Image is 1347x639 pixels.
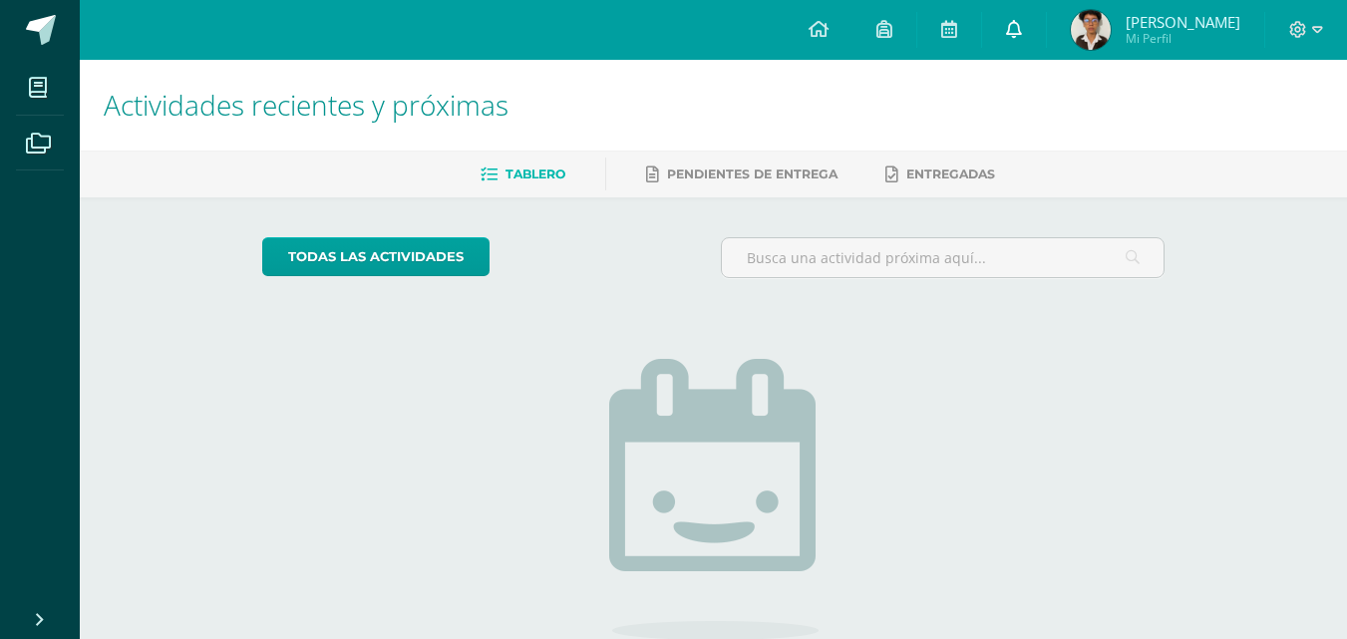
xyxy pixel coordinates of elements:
img: 1ce00969be2f863d909b432fb51ac2f6.png [1071,10,1111,50]
input: Busca una actividad próxima aquí... [722,238,1164,277]
a: Entregadas [885,159,995,190]
span: [PERSON_NAME] [1126,12,1240,32]
span: Mi Perfil [1126,30,1240,47]
span: Actividades recientes y próximas [104,86,508,124]
a: Pendientes de entrega [646,159,838,190]
span: Pendientes de entrega [667,166,838,181]
span: Tablero [505,166,565,181]
span: Entregadas [906,166,995,181]
a: Tablero [481,159,565,190]
a: todas las Actividades [262,237,490,276]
